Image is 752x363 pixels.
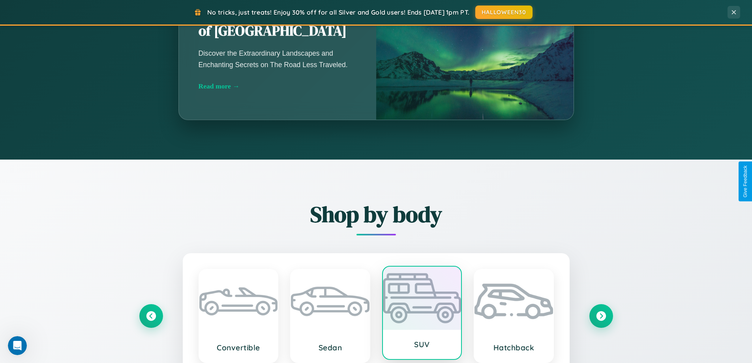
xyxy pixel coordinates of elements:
[391,340,454,349] h3: SUV
[482,343,545,352] h3: Hatchback
[299,343,362,352] h3: Sedan
[199,4,356,40] h2: Unearthing the Mystique of [GEOGRAPHIC_DATA]
[8,336,27,355] iframe: Intercom live chat
[199,48,356,70] p: Discover the Extraordinary Landscapes and Enchanting Secrets on The Road Less Traveled.
[199,82,356,90] div: Read more →
[207,343,270,352] h3: Convertible
[475,6,533,19] button: HALLOWEEN30
[207,8,469,16] span: No tricks, just treats! Enjoy 30% off for all Silver and Gold users! Ends [DATE] 1pm PT.
[139,199,613,229] h2: Shop by body
[743,166,748,197] div: Give Feedback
